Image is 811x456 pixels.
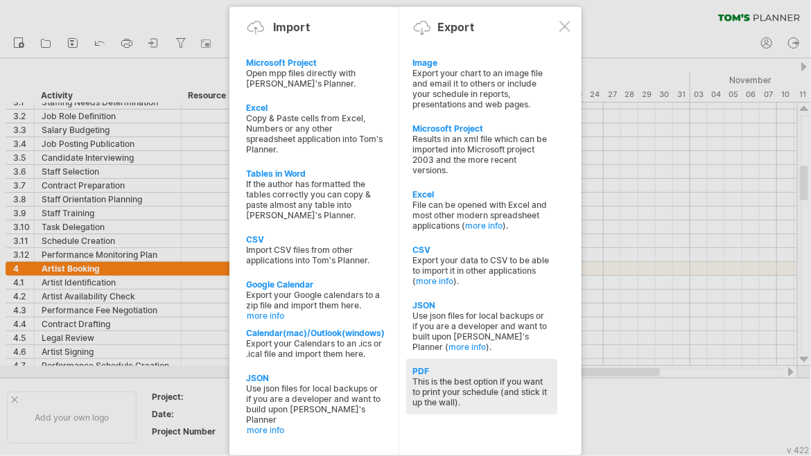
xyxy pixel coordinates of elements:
[413,123,550,134] div: Microsoft Project
[273,20,310,34] div: Import
[466,220,503,231] a: more info
[417,276,454,286] a: more info
[413,376,550,407] div: This is the best option if you want to print your schedule (and stick it up the wall).
[246,103,383,113] div: Excel
[413,300,550,310] div: JSON
[246,168,383,179] div: Tables in Word
[247,425,384,435] a: more info
[413,200,550,231] div: File can be opened with Excel and most other modern spreadsheet applications ( ).
[246,113,383,155] div: Copy & Paste cells from Excel, Numbers or any other spreadsheet application into Tom's Planner.
[413,245,550,255] div: CSV
[246,179,383,220] div: If the author has formatted the tables correctly you can copy & paste almost any table into [PERS...
[413,134,550,175] div: Results in an xml file which can be imported into Microsoft project 2003 and the more recent vers...
[413,255,550,286] div: Export your data to CSV to be able to import it in other applications ( ).
[449,342,487,352] a: more info
[413,310,550,352] div: Use json files for local backups or if you are a developer and want to built upon [PERSON_NAME]'s...
[413,189,550,200] div: Excel
[413,58,550,68] div: Image
[437,20,474,34] div: Export
[413,366,550,376] div: PDF
[413,68,550,109] div: Export your chart to an image file and email it to others or include your schedule in reports, pr...
[247,310,384,321] a: more info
